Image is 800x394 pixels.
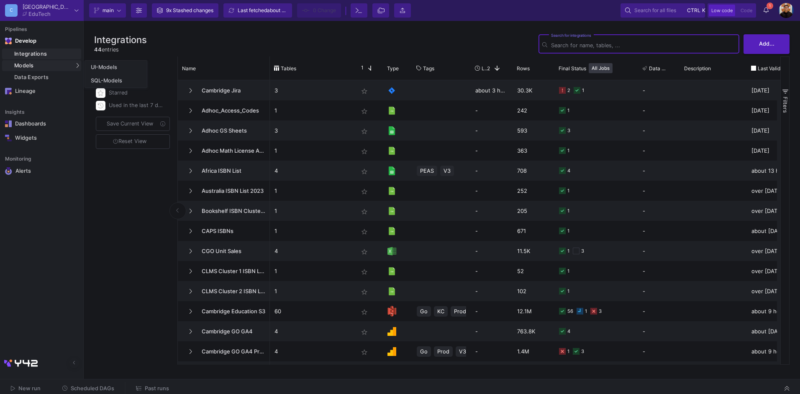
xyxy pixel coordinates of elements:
[420,342,428,361] span: Go
[274,221,349,241] p: 1
[387,126,396,135] img: [Legacy] Google Sheets
[643,201,675,220] div: -
[643,221,675,240] div: -
[747,241,797,261] div: over [DATE]
[567,121,570,141] div: 3
[685,5,700,15] button: ctrlk
[643,81,675,100] div: -
[71,385,114,391] span: Scheduled DAGs
[281,65,296,72] span: Tables
[197,281,265,301] span: CLMS Cluster 2 ISBN List
[5,4,18,17] div: C
[387,247,396,256] img: [Legacy] Excel
[274,322,349,341] p: 4
[643,101,675,120] div: -
[567,281,569,301] div: 1
[359,267,369,277] mat-icon: star_border
[599,302,602,321] div: 3
[471,141,513,161] div: -
[197,81,265,100] span: Cambridge Jira
[197,161,265,181] span: Africa ISBN List
[471,281,513,301] div: -
[359,347,369,357] mat-icon: star_border
[471,261,513,281] div: -
[387,65,399,72] span: Type
[621,3,705,18] button: Search for all filesctrlk
[471,221,513,241] div: -
[145,385,169,391] span: Past runs
[94,46,147,54] div: entries
[387,146,396,155] img: [Legacy] CSV
[687,5,700,15] span: ctrl
[634,4,676,17] span: Search for all files
[387,227,396,235] img: [Legacy] CSV
[267,7,306,13] span: about 1 hour ago
[274,302,349,321] p: 60
[459,342,466,361] span: V3
[359,207,369,217] mat-icon: star_border
[18,385,41,391] span: New run
[444,161,451,181] span: V3
[702,5,705,15] span: k
[85,74,147,87] a: SQL-Models
[643,241,675,261] div: -
[454,302,466,321] span: Prod
[747,321,797,341] div: about [DATE]
[758,65,785,72] span: Last Valid Job
[359,227,369,237] mat-icon: star_border
[551,42,736,49] input: Search for name, tables, ...
[359,187,369,197] mat-icon: star_border
[274,241,349,261] p: 4
[15,135,69,141] div: Widgets
[94,56,173,74] div: Views
[513,301,554,321] div: 12.1M
[359,166,369,177] mat-icon: star_border
[2,72,81,83] a: Data Exports
[15,38,28,44] div: Develop
[567,181,569,201] div: 1
[274,181,349,201] p: 1
[649,65,668,72] span: Data Tests
[643,181,675,200] div: -
[738,5,755,16] button: Code
[471,241,513,261] div: -
[197,101,265,120] span: Adhoc_Access_Codes
[747,120,797,141] div: [DATE]
[513,281,554,301] div: 102
[14,62,34,69] span: Models
[166,4,213,17] div: 9x Stashed changes
[567,342,569,361] div: 1
[2,34,81,48] mat-expansion-panel-header: Navigation iconDevelop
[513,201,554,221] div: 205
[643,261,675,281] div: -
[747,161,797,181] div: about 13 hours ago
[359,247,369,257] mat-icon: star_border
[782,97,789,113] span: Filters
[197,221,265,241] span: CAPS ISBNs
[85,61,147,74] a: UI-Models
[387,187,396,195] img: [Legacy] CSV
[559,59,626,78] div: Final Status
[513,341,554,361] div: 1.4M
[471,100,513,120] div: -
[759,3,774,18] button: 1
[28,11,51,17] div: EduTech
[471,301,513,321] div: -
[14,51,79,57] div: Integrations
[387,287,396,296] img: [Legacy] CSV
[197,201,265,221] span: Bookshelf ISBN Cluster 2
[23,4,71,10] div: [GEOGRAPHIC_DATA]
[513,241,554,261] div: 11.5K
[513,161,554,181] div: 708
[2,84,81,98] a: Navigation iconLineage
[567,201,569,221] div: 1
[91,77,122,84] div: SQL-Models
[2,164,81,178] a: Navigation iconAlerts
[513,321,554,341] div: 763.8K
[513,80,554,100] div: 30.3K
[567,322,570,341] div: 4
[567,241,569,261] div: 1
[2,49,81,59] a: Integrations
[2,117,81,130] a: Navigation iconDashboards
[197,141,265,161] span: Adhoc Math License Admins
